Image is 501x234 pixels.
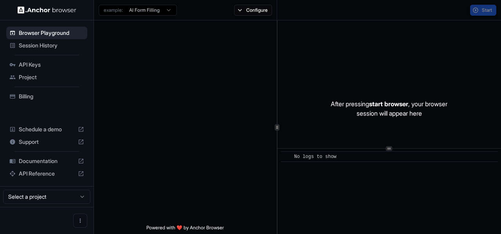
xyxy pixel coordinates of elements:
button: Configure [234,5,272,16]
span: Browser Playground [19,29,84,37]
div: Support [6,136,87,148]
span: Powered with ❤️ by Anchor Browser [146,225,224,234]
span: Session History [19,42,84,49]
div: API Keys [6,58,87,71]
div: Billing [6,90,87,103]
span: Project [19,73,84,81]
div: API Reference [6,167,87,180]
div: Project [6,71,87,83]
p: After pressing , your browser session will appear here [331,99,447,118]
span: Schedule a demo [19,125,75,133]
span: Support [19,138,75,146]
span: Documentation [19,157,75,165]
span: start browser [369,100,408,108]
span: No logs to show [294,154,337,160]
span: API Keys [19,61,84,69]
button: Open menu [73,214,87,228]
span: Billing [19,93,84,100]
div: Schedule a demo [6,123,87,136]
div: Documentation [6,155,87,167]
span: ​ [285,153,288,161]
div: Browser Playground [6,27,87,39]
div: Session History [6,39,87,52]
span: API Reference [19,170,75,178]
span: example: [104,7,123,13]
img: Anchor Logo [18,6,76,14]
